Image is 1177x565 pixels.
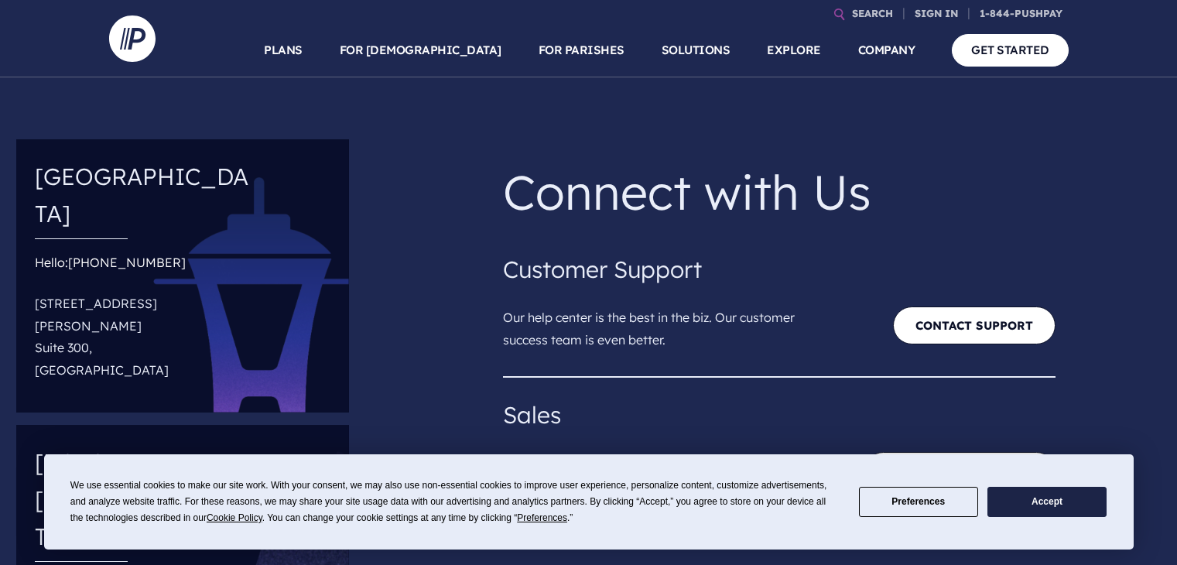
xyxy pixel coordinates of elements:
[340,23,501,77] a: FOR [DEMOGRAPHIC_DATA]
[539,23,624,77] a: FOR PARISHES
[264,23,303,77] a: PLANS
[207,512,262,523] span: Cookie Policy
[503,152,1056,232] p: Connect with Us
[68,255,186,270] a: [PHONE_NUMBER]
[858,23,915,77] a: COMPANY
[35,152,256,238] h4: [GEOGRAPHIC_DATA]
[503,433,835,547] p: Our team has helped make day-to-days easier for thousands of [DEMOGRAPHIC_DATA] and communities. ...
[70,478,840,526] div: We use essential cookies to make our site work. With your consent, we may also use non-essential ...
[503,251,1056,288] h4: Customer Support
[35,252,256,388] div: Hello:
[503,288,835,358] p: Our help center is the best in the biz. Our customer success team is even better.
[503,396,1056,433] h4: Sales
[767,23,821,77] a: EXPLORE
[864,452,1056,490] a: CALL [PHONE_NUMBER]
[987,487,1107,517] button: Accept
[517,512,567,523] span: Preferences
[35,437,256,561] h4: [US_STATE][GEOGRAPHIC_DATA]
[859,487,978,517] button: Preferences
[893,306,1056,344] a: Contact Support
[35,286,256,388] p: [STREET_ADDRESS][PERSON_NAME] Suite 300, [GEOGRAPHIC_DATA]
[662,23,730,77] a: SOLUTIONS
[44,454,1134,550] div: Cookie Consent Prompt
[952,34,1069,66] a: GET STARTED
